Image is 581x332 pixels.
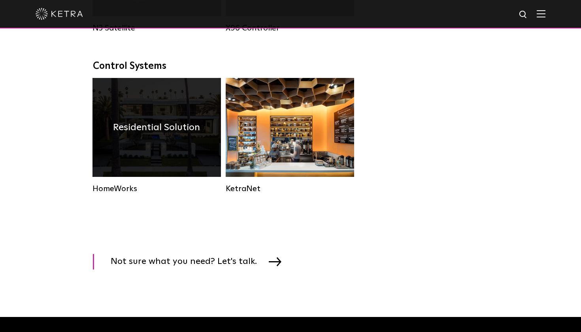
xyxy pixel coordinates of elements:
[226,184,354,194] div: KetraNet
[92,78,221,195] a: HomeWorks Residential Solution
[111,254,269,269] span: Not sure what you need? Let's talk.
[93,254,291,269] a: Not sure what you need? Let's talk.
[93,61,488,72] div: Control Systems
[92,184,221,194] div: HomeWorks
[226,78,354,195] a: KetraNet Legacy System
[519,10,528,20] img: search icon
[537,10,545,17] img: Hamburger%20Nav.svg
[36,8,83,20] img: ketra-logo-2019-white
[113,120,200,135] h4: Residential Solution
[269,257,281,266] img: arrow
